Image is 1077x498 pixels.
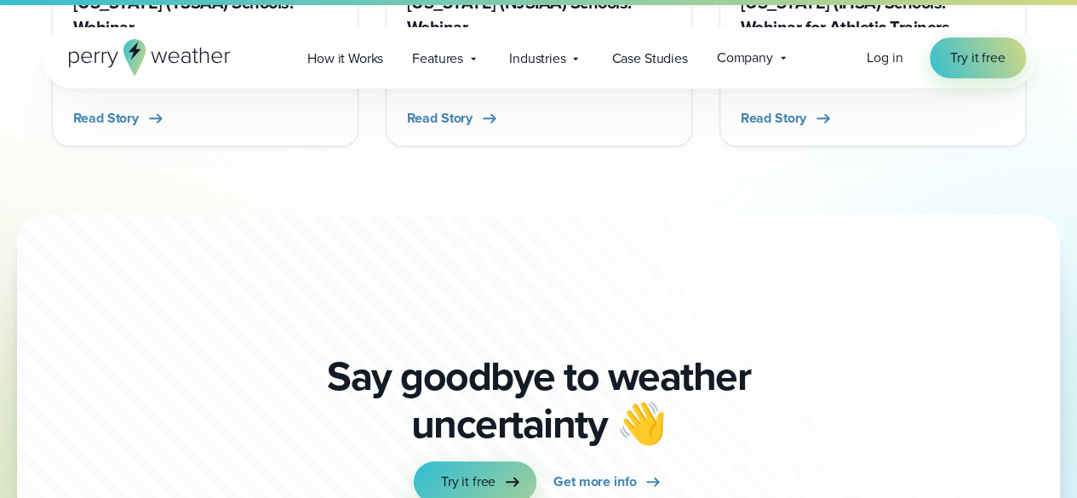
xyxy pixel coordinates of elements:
button: Read Story [407,108,500,129]
span: Get more info [553,472,636,492]
button: Read Story [741,108,834,129]
a: Try it free [930,37,1025,78]
span: Read Story [73,108,139,129]
a: Case Studies [597,41,702,76]
span: Industries [509,49,565,69]
span: Case Studies [611,49,687,69]
span: Log in [867,48,902,67]
span: Company [717,48,773,68]
span: Read Story [407,108,473,129]
a: How it Works [293,41,398,76]
p: Say goodbye to weather uncertainty 👋 [321,352,757,448]
a: Log in [867,48,902,68]
span: Read Story [741,108,806,129]
button: Read Story [73,108,166,129]
span: Features [412,49,463,69]
span: Try it free [950,48,1005,68]
span: Try it free [441,472,496,492]
span: How it Works [307,49,383,69]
